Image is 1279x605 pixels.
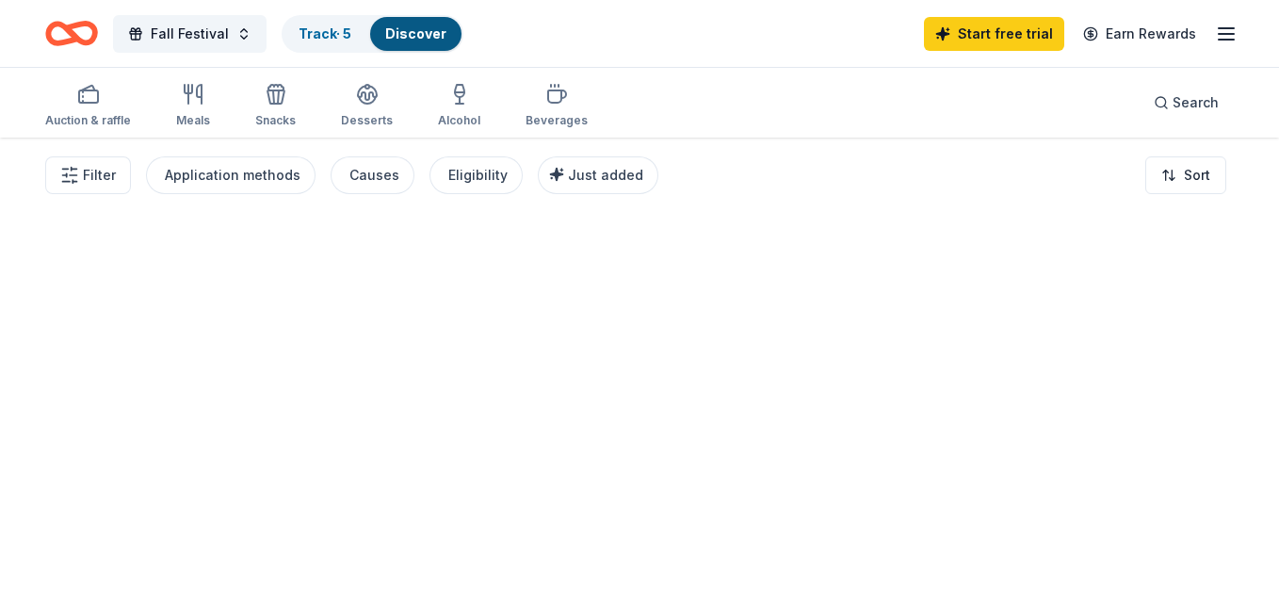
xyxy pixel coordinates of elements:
a: Earn Rewards [1072,17,1207,51]
button: Track· 5Discover [282,15,463,53]
button: Sort [1145,156,1226,194]
div: Eligibility [448,164,508,187]
div: Auction & raffle [45,113,131,128]
button: Fall Festival [113,15,267,53]
div: Application methods [165,164,300,187]
button: Causes [331,156,414,194]
button: Snacks [255,75,296,138]
div: Beverages [526,113,588,128]
div: Meals [176,113,210,128]
span: Sort [1184,164,1210,187]
a: Start free trial [924,17,1064,51]
div: Desserts [341,113,393,128]
a: Home [45,11,98,56]
span: Fall Festival [151,23,229,45]
button: Alcohol [438,75,480,138]
span: Just added [568,167,643,183]
div: Snacks [255,113,296,128]
a: Discover [385,25,446,41]
span: Search [1173,91,1219,114]
span: Filter [83,164,116,187]
button: Application methods [146,156,316,194]
button: Eligibility [429,156,523,194]
button: Auction & raffle [45,75,131,138]
button: Just added [538,156,658,194]
button: Desserts [341,75,393,138]
button: Filter [45,156,131,194]
div: Alcohol [438,113,480,128]
button: Meals [176,75,210,138]
button: Search [1139,84,1234,122]
div: Causes [349,164,399,187]
button: Beverages [526,75,588,138]
a: Track· 5 [299,25,351,41]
